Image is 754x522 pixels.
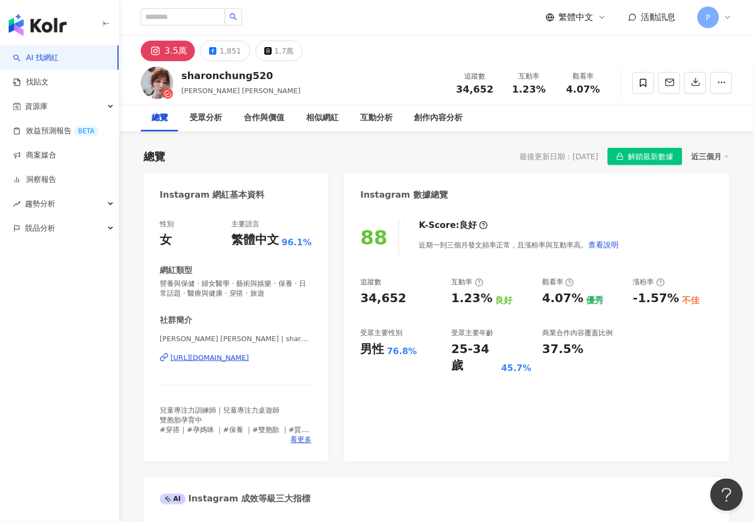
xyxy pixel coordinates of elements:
div: 良好 [460,219,477,231]
button: 查看說明 [588,234,620,256]
div: Instagram 網紅基本資料 [160,189,265,201]
span: 競品分析 [25,216,55,240]
div: 追蹤數 [361,277,382,287]
a: searchAI 找網紅 [13,53,58,63]
div: [URL][DOMAIN_NAME] [171,353,249,363]
div: 主要語言 [231,219,259,229]
div: 1.7萬 [275,43,294,58]
a: 洞察報告 [13,174,56,185]
div: 最後更新日期：[DATE] [520,152,599,161]
div: 受眾主要年齡 [451,328,493,338]
div: 商業合作內容覆蓋比例 [542,328,613,338]
div: Instagram 成效等級三大指標 [160,493,310,505]
span: 看更多 [291,435,312,445]
div: 45.7% [502,362,532,374]
div: 37.5% [542,341,583,358]
div: 創作內容分析 [414,112,463,125]
span: search [230,13,237,21]
div: sharonchung520 [181,69,301,82]
div: 社群簡介 [160,315,192,326]
div: 女 [160,232,172,249]
span: [PERSON_NAME] [PERSON_NAME] [181,87,301,95]
div: 3.5萬 [165,43,187,58]
iframe: Help Scout Beacon - Open [711,479,743,511]
button: 1,851 [200,41,250,61]
span: 活動訊息 [641,12,676,22]
div: Instagram 數據總覽 [361,189,448,201]
a: 找貼文 [13,77,49,88]
img: logo [9,14,67,36]
span: rise [13,200,21,208]
a: [URL][DOMAIN_NAME] [160,353,312,363]
div: 互動率 [451,277,483,287]
span: 96.1% [282,237,312,249]
div: AI [160,494,186,505]
button: 1.7萬 [256,41,303,61]
div: 1.23% [451,290,492,307]
div: 4.07% [542,290,583,307]
div: 近三個月 [692,149,730,164]
div: 總覽 [144,149,165,164]
span: 4.07% [567,84,600,95]
span: 趨勢分析 [25,192,55,216]
button: 3.5萬 [141,41,195,61]
div: 網紅類型 [160,265,192,276]
span: 1.23% [512,84,546,95]
span: [PERSON_NAME] [PERSON_NAME] | sharonchung520 [160,334,312,344]
span: 解鎖最新數據 [628,148,674,166]
img: KOL Avatar [141,67,173,99]
div: 觀看率 [563,71,604,82]
a: 商案媒合 [13,150,56,161]
div: 繁體中文 [231,232,279,249]
div: 34,652 [361,290,407,307]
span: 34,652 [456,83,493,95]
div: 互動率 [509,71,550,82]
div: 互動分析 [360,112,393,125]
div: 受眾主要性別 [361,328,403,338]
div: K-Score : [419,219,488,231]
div: 良好 [496,295,513,306]
div: 受眾分析 [190,112,222,125]
div: -1.57% [633,290,679,307]
span: 繁體中文 [559,11,594,23]
div: 男性 [361,341,385,358]
span: 資源庫 [25,94,48,119]
span: 兒童專注力訓練師｜兒童專注力桌遊師 雙胞胎孕育中 #穿搭｜#孕媽咪 ｜#保養 ｜#雙胞胎 ｜#質感生活 🔗#C型瀏海夾 主頁連結優惠 合作邀約請聯繫[PERSON_NAME] ID 🔎@581J... [160,407,309,484]
span: 營養與保健 · 婦女醫學 · 藝術與娛樂 · 保養 · 日常話題 · 醫療與健康 · 穿搭 · 旅遊 [160,279,312,298]
div: 漲粉率 [633,277,665,287]
div: 合作與價值 [244,112,284,125]
div: 性別 [160,219,174,229]
div: 總覽 [152,112,168,125]
div: 相似網紅 [306,112,339,125]
div: 76.8% [387,345,418,357]
div: 近期一到三個月發文頻率正常，且漲粉率與互動率高。 [419,234,620,256]
a: 效益預測報告BETA [13,126,99,136]
div: 88 [361,226,388,249]
div: 優秀 [587,295,604,306]
div: 觀看率 [542,277,574,287]
div: 追蹤數 [454,71,496,82]
span: 查看說明 [589,240,619,249]
span: P [706,11,711,23]
div: 1,851 [219,43,241,58]
div: 25-34 歲 [451,341,498,375]
button: 解鎖最新數據 [608,148,682,165]
div: 不佳 [682,295,700,306]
